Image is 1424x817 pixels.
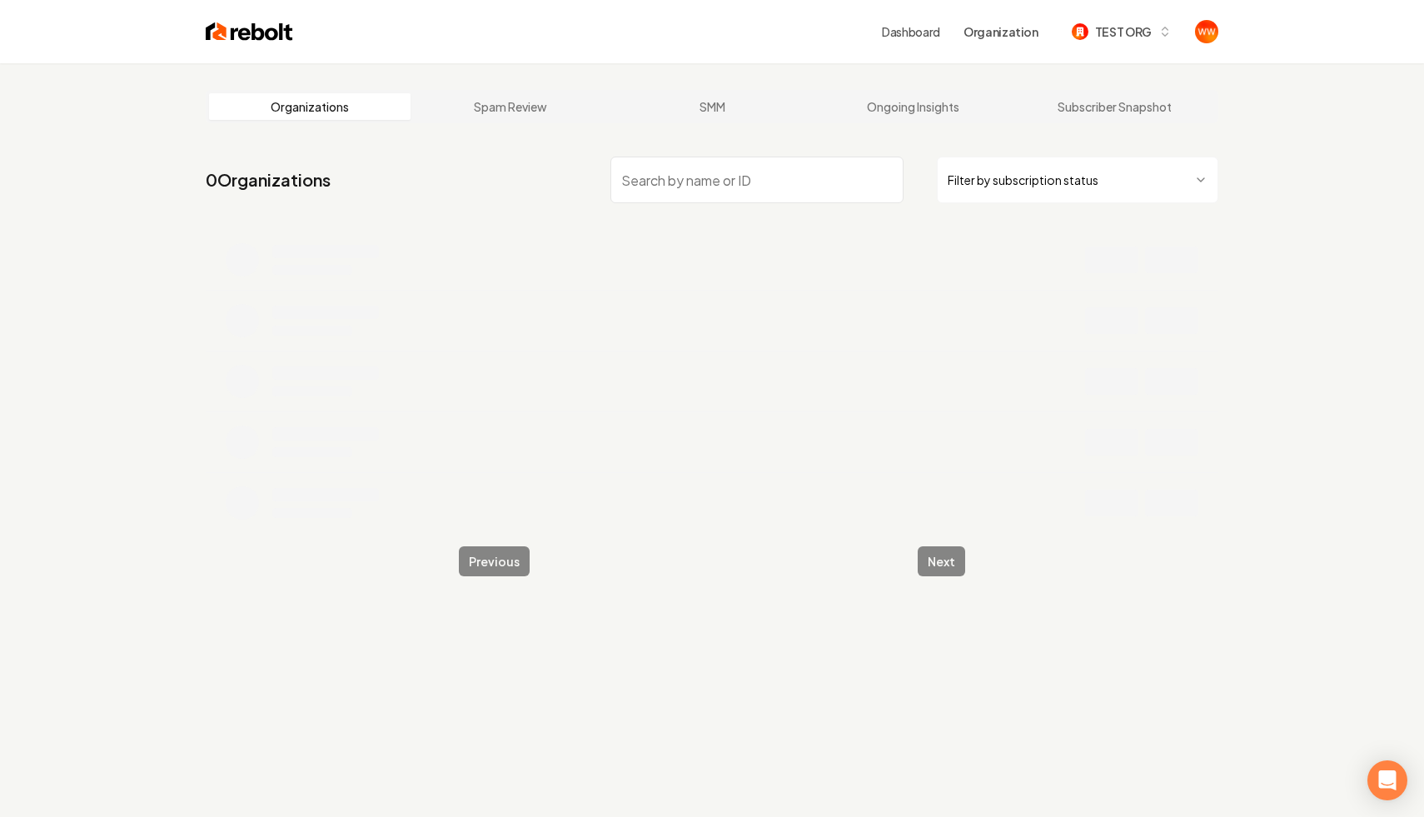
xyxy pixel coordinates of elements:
[610,157,904,203] input: Search by name or ID
[209,93,411,120] a: Organizations
[882,23,940,40] a: Dashboard
[1367,760,1407,800] div: Open Intercom Messenger
[411,93,612,120] a: Spam Review
[1195,20,1218,43] img: Will Wallace
[1095,23,1152,41] span: TEST ORG
[206,20,293,43] img: Rebolt Logo
[1072,23,1088,40] img: TEST ORG
[1013,93,1215,120] a: Subscriber Snapshot
[611,93,813,120] a: SMM
[813,93,1014,120] a: Ongoing Insights
[206,168,331,192] a: 0Organizations
[1195,20,1218,43] button: Open user button
[953,17,1048,47] button: Organization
